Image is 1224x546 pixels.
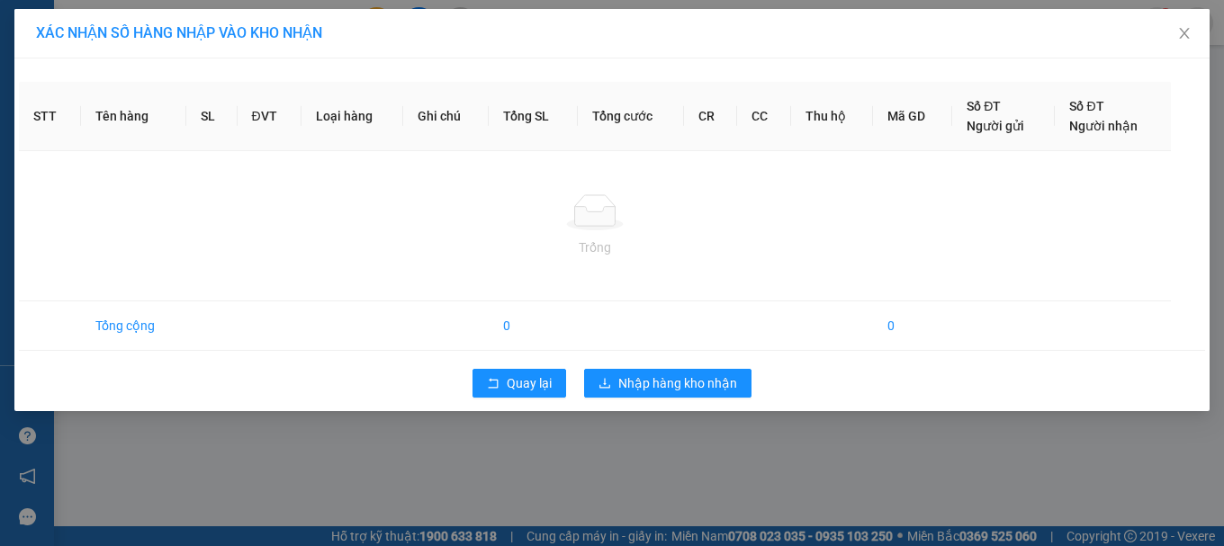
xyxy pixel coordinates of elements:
button: downloadNhập hàng kho nhận [584,369,751,398]
span: Nhập hàng kho nhận [618,373,737,393]
th: Tên hàng [81,82,186,151]
th: Mã GD [873,82,952,151]
span: download [598,377,611,391]
span: Số ĐT [967,99,1001,113]
th: Thu hộ [791,82,874,151]
th: Tổng cước [578,82,684,151]
th: CR [684,82,737,151]
span: Số ĐT [1069,99,1103,113]
th: ĐVT [238,82,302,151]
span: Quay lại [507,373,552,393]
th: Loại hàng [301,82,403,151]
th: Ghi chú [403,82,489,151]
button: Close [1159,9,1210,59]
span: Người nhận [1069,119,1138,133]
th: Tổng SL [489,82,578,151]
th: CC [737,82,790,151]
th: STT [19,82,81,151]
div: Trống [33,237,1156,257]
span: XÁC NHẬN SỐ HÀNG NHẬP VÀO KHO NHẬN [36,24,322,41]
td: 0 [489,301,578,351]
td: 0 [873,301,952,351]
button: rollbackQuay lại [472,369,566,398]
span: close [1177,26,1192,40]
th: SL [186,82,238,151]
td: Tổng cộng [81,301,186,351]
span: rollback [487,377,499,391]
span: Người gửi [967,119,1024,133]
